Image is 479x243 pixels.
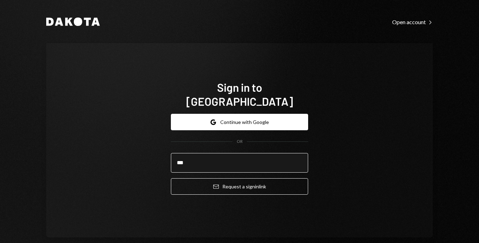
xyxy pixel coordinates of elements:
div: OR [237,139,243,145]
button: Continue with Google [171,114,308,130]
h1: Sign in to [GEOGRAPHIC_DATA] [171,80,308,108]
button: Request a signinlink [171,178,308,195]
a: Open account [392,18,433,26]
div: Open account [392,19,433,26]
